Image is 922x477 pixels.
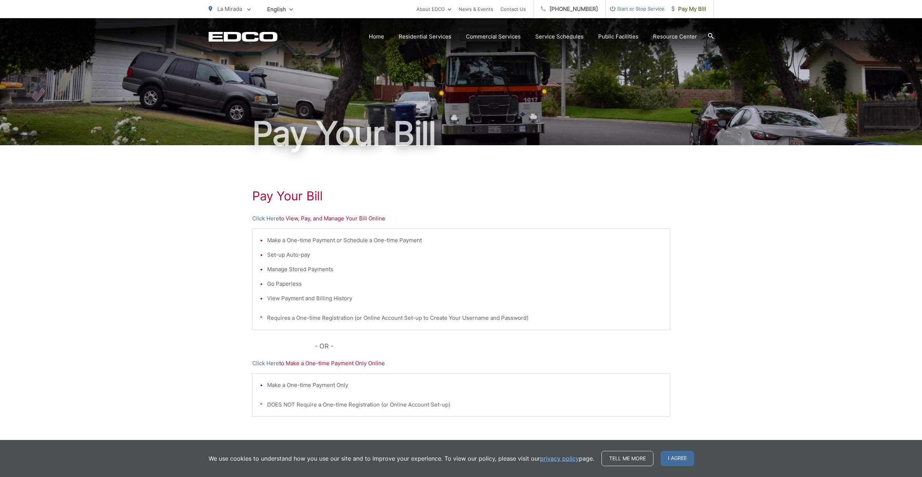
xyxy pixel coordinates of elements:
[262,3,298,16] span: English
[459,5,493,13] a: News & Events
[500,5,526,13] a: Contact Us
[252,214,670,223] p: to View, Pay, and Manage Your Bill Online
[315,341,670,352] p: - OR -
[267,381,663,390] li: Make a One-time Payment Only
[267,236,663,245] li: Make a One-time Payment or Schedule a One-time Payment
[598,32,639,41] a: Public Facilities
[252,214,279,223] a: Click Here
[672,5,706,13] span: Pay My Bill
[466,32,521,41] a: Commercial Services
[267,280,663,288] li: Go Paperless
[540,454,579,463] a: privacy policy
[267,294,663,303] li: View Payment and Billing History
[267,250,663,259] li: Set-up Auto-pay
[267,265,663,274] li: Manage Stored Payments
[369,32,384,41] a: Home
[399,32,451,41] a: Residential Services
[252,359,670,368] p: to Make a One-time Payment Only Online
[416,5,451,13] a: About EDCO
[252,189,670,203] h1: Pay Your Bill
[601,451,653,466] a: Tell me more
[653,32,697,41] a: Resource Center
[260,400,663,409] p: * DOES NOT Require a One-time Registration (or Online Account Set-up)
[209,115,714,152] h1: Pay Your Bill
[535,32,584,41] a: Service Schedules
[661,451,694,466] span: I agree
[217,5,242,12] span: La Mirada
[260,314,663,322] p: * Requires a One-time Registration (or Online Account Set-up to Create Your Username and Password)
[209,32,278,42] a: EDCD logo. Return to the homepage.
[209,454,594,463] p: We use cookies to understand how you use our site and to improve your experience. To view our pol...
[252,359,279,368] a: Click Here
